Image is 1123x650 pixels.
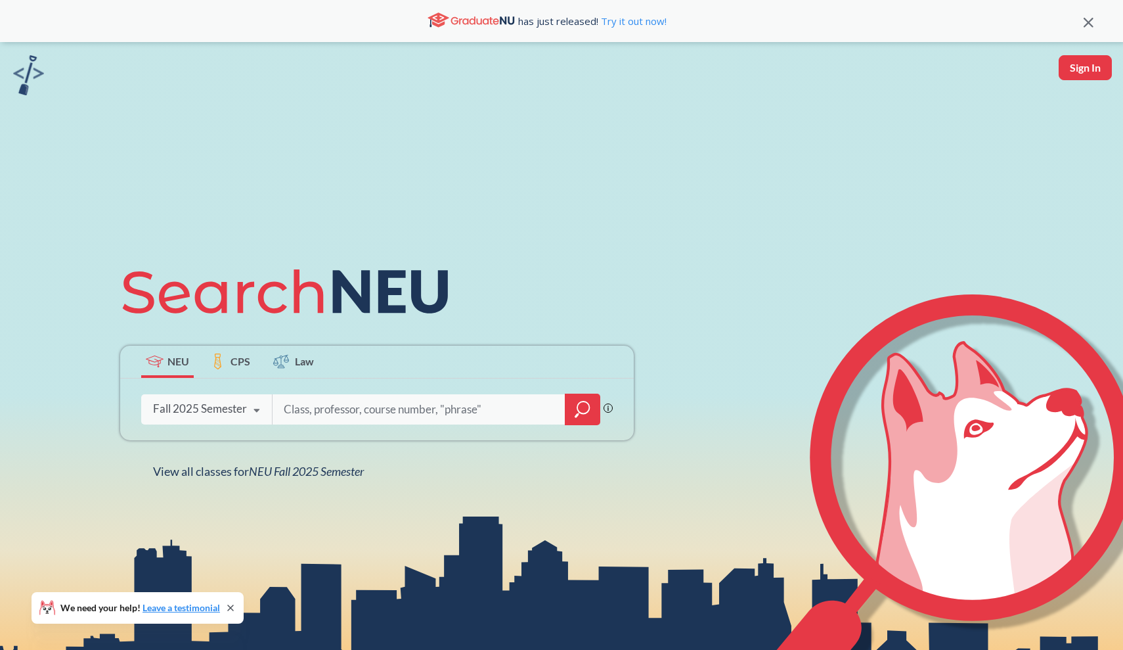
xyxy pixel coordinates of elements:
[153,464,364,478] span: View all classes for
[598,14,667,28] a: Try it out now!
[249,464,364,478] span: NEU Fall 2025 Semester
[231,354,250,369] span: CPS
[575,400,590,419] svg: magnifying glass
[295,354,314,369] span: Law
[153,402,247,416] div: Fall 2025 Semester
[13,55,44,99] a: sandbox logo
[518,14,667,28] span: has just released!
[282,396,556,423] input: Class, professor, course number, "phrase"
[565,394,600,425] div: magnifying glass
[143,602,220,613] a: Leave a testimonial
[13,55,44,95] img: sandbox logo
[60,603,220,613] span: We need your help!
[167,354,189,369] span: NEU
[1059,55,1112,80] button: Sign In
